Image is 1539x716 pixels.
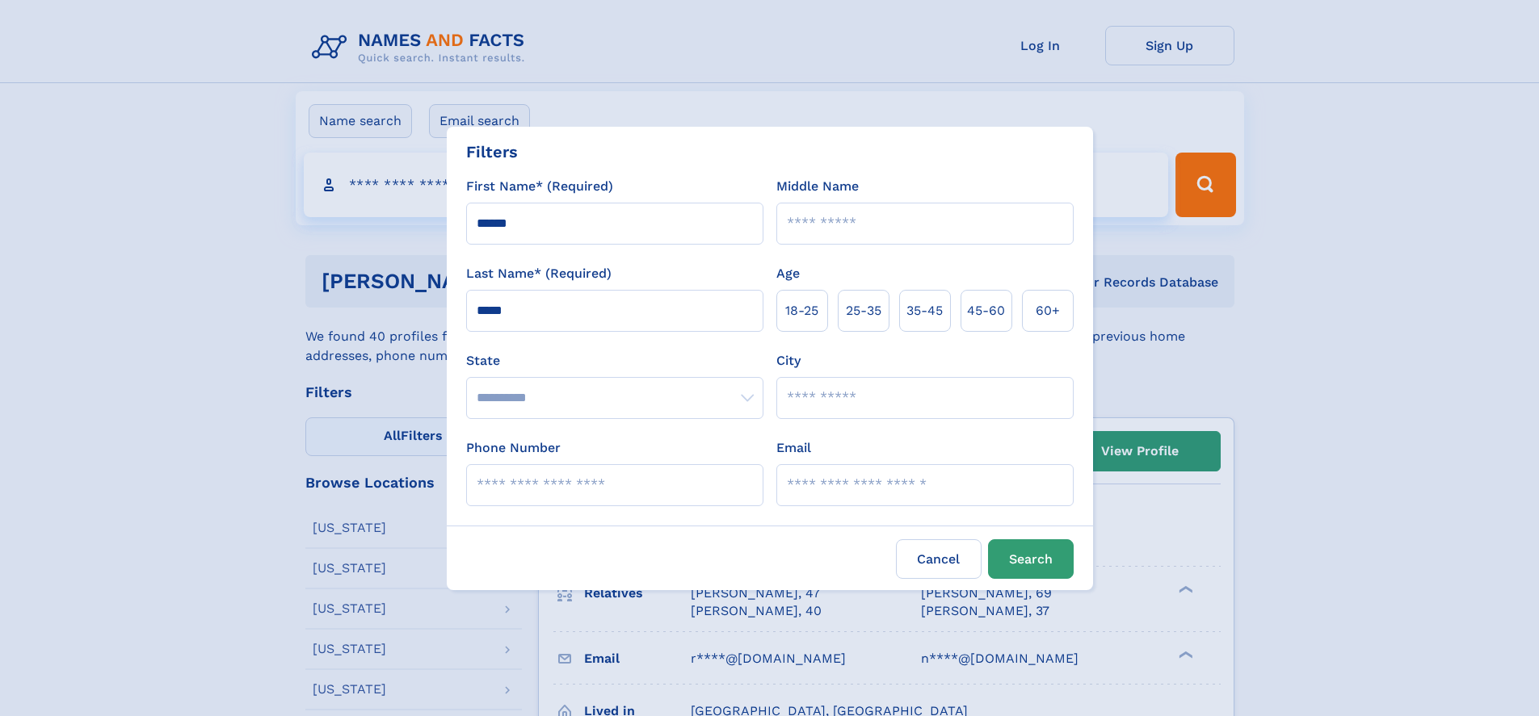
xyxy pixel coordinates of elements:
span: 18‑25 [785,301,818,320]
span: 35‑45 [906,301,943,320]
span: 45‑60 [967,301,1005,320]
button: Search [988,539,1074,579]
label: Last Name* (Required) [466,264,612,283]
span: 60+ [1036,301,1060,320]
label: Email [776,438,811,458]
div: Filters [466,140,518,164]
label: Cancel [896,539,982,579]
label: First Name* (Required) [466,177,613,196]
label: City [776,351,801,371]
span: 25‑35 [846,301,881,320]
label: State [466,351,763,371]
label: Age [776,264,800,283]
label: Phone Number [466,438,561,458]
label: Middle Name [776,177,859,196]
